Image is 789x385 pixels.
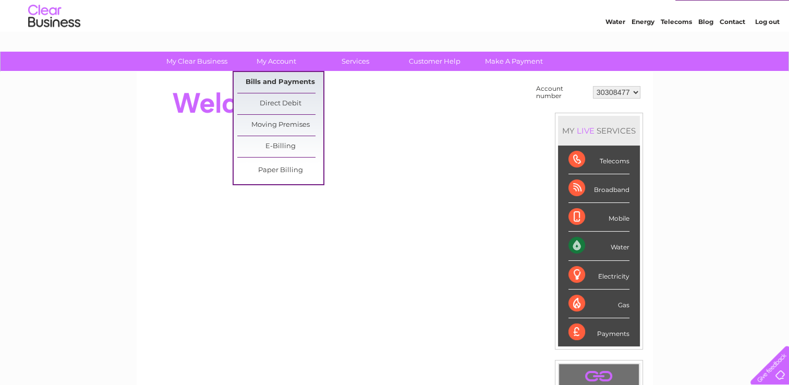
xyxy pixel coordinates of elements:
[237,160,323,181] a: Paper Billing
[568,232,629,260] div: Water
[558,116,640,146] div: MY SERVICES
[568,146,629,174] div: Telecoms
[755,44,779,52] a: Log out
[237,72,323,93] a: Bills and Payments
[237,93,323,114] a: Direct Debit
[28,27,81,59] img: logo.png
[149,6,641,51] div: Clear Business is a trading name of Verastar Limited (registered in [GEOGRAPHIC_DATA] No. 3667643...
[237,136,323,157] a: E-Billing
[661,44,692,52] a: Telecoms
[592,5,664,18] a: 0333 014 3131
[568,290,629,318] div: Gas
[471,52,557,71] a: Make A Payment
[154,52,240,71] a: My Clear Business
[233,52,319,71] a: My Account
[605,44,625,52] a: Water
[698,44,713,52] a: Blog
[632,44,654,52] a: Energy
[237,115,323,136] a: Moving Premises
[568,174,629,203] div: Broadband
[568,261,629,290] div: Electricity
[720,44,745,52] a: Contact
[312,52,398,71] a: Services
[568,318,629,346] div: Payments
[533,82,590,102] td: Account number
[392,52,478,71] a: Customer Help
[562,367,636,385] a: .
[575,126,597,136] div: LIVE
[568,203,629,232] div: Mobile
